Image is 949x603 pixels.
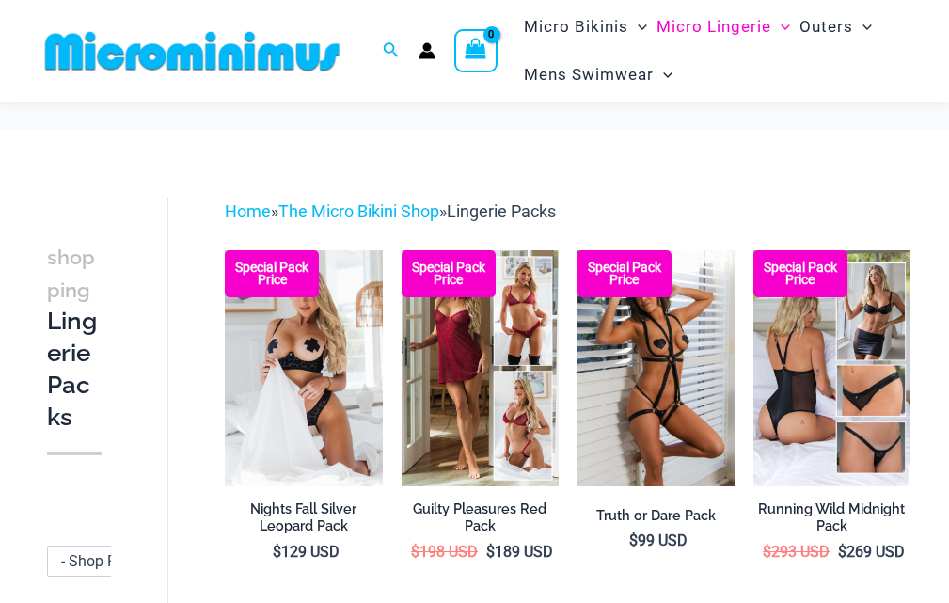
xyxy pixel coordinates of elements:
[402,250,559,486] a: Guilty Pleasures Red Collection Pack F Guilty Pleasures Red Collection Pack BGuilty Pleasures Red...
[799,3,853,51] span: Outers
[48,547,178,576] span: - Shop Fabric Type
[771,3,790,51] span: Menu Toggle
[763,543,771,561] span: $
[577,250,735,486] a: Truth or Dare Black 1905 Bodysuit 611 Micro 07 Truth or Dare Black 1905 Bodysuit 611 Micro 06Trut...
[753,500,910,543] a: Running Wild Midnight Pack
[654,51,672,99] span: Menu Toggle
[225,262,319,286] b: Special Pack Price
[225,500,382,535] h2: Nights Fall Silver Leopard Pack
[402,500,559,543] a: Guilty Pleasures Red Pack
[763,543,830,561] bdi: 293 USD
[225,250,382,486] a: Nights Fall Silver Leopard 1036 Bra 6046 Thong 09v2 Nights Fall Silver Leopard 1036 Bra 6046 Thon...
[47,241,102,434] h3: Lingerie Packs
[629,532,638,549] span: $
[225,500,382,543] a: Nights Fall Silver Leopard Pack
[652,3,795,51] a: Micro LingerieMenu ToggleMenu Toggle
[577,507,735,532] a: Truth or Dare Pack
[795,3,877,51] a: OutersMenu ToggleMenu Toggle
[402,250,559,486] img: Guilty Pleasures Red Collection Pack F
[629,532,688,549] bdi: 99 USD
[383,40,400,63] a: Search icon link
[838,543,905,561] bdi: 269 USD
[273,543,281,561] span: $
[225,201,556,221] span: » »
[853,3,872,51] span: Menu Toggle
[519,51,677,99] a: Mens SwimwearMenu ToggleMenu Toggle
[524,3,628,51] span: Micro Bikinis
[38,30,347,72] img: MM SHOP LOGO FLAT
[753,250,910,486] a: All Styles (1) Running Wild Midnight 1052 Top 6512 Bottom 04Running Wild Midnight 1052 Top 6512 B...
[225,201,271,221] a: Home
[753,262,847,286] b: Special Pack Price
[486,543,553,561] bdi: 189 USD
[61,552,184,570] span: - Shop Fabric Type
[656,3,771,51] span: Micro Lingerie
[753,250,910,486] img: All Styles (1)
[273,543,340,561] bdi: 129 USD
[47,546,179,577] span: - Shop Fabric Type
[524,51,654,99] span: Mens Swimwear
[402,262,496,286] b: Special Pack Price
[577,507,735,525] h2: Truth or Dare Pack
[577,262,672,286] b: Special Pack Price
[838,543,846,561] span: $
[519,3,652,51] a: Micro BikinisMenu ToggleMenu Toggle
[47,246,95,302] span: shopping
[577,250,735,486] img: Truth or Dare Black 1905 Bodysuit 611 Micro 07
[411,543,419,561] span: $
[628,3,647,51] span: Menu Toggle
[753,500,910,535] h2: Running Wild Midnight Pack
[411,543,478,561] bdi: 198 USD
[486,543,495,561] span: $
[419,42,435,59] a: Account icon link
[454,29,498,72] a: View Shopping Cart, empty
[402,500,559,535] h2: Guilty Pleasures Red Pack
[278,201,439,221] a: The Micro Bikini Shop
[447,201,556,221] span: Lingerie Packs
[225,250,382,486] img: Nights Fall Silver Leopard 1036 Bra 6046 Thong 09v2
